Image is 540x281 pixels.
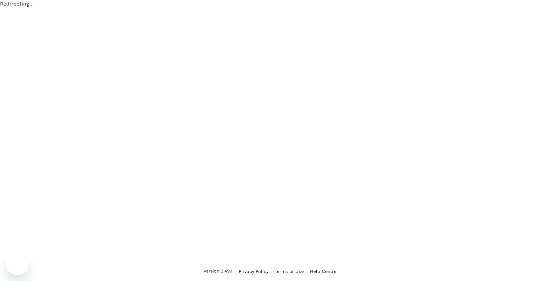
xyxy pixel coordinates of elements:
[275,269,304,274] span: Terms of Use
[204,268,233,275] span: Version 3.49.1
[310,269,337,274] span: Help Centre
[239,267,269,275] a: Privacy Policy
[275,267,304,275] a: Terms of Use
[239,269,269,274] span: Privacy Policy
[6,252,29,275] iframe: Button to launch messaging window
[310,267,337,275] a: Help Centre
